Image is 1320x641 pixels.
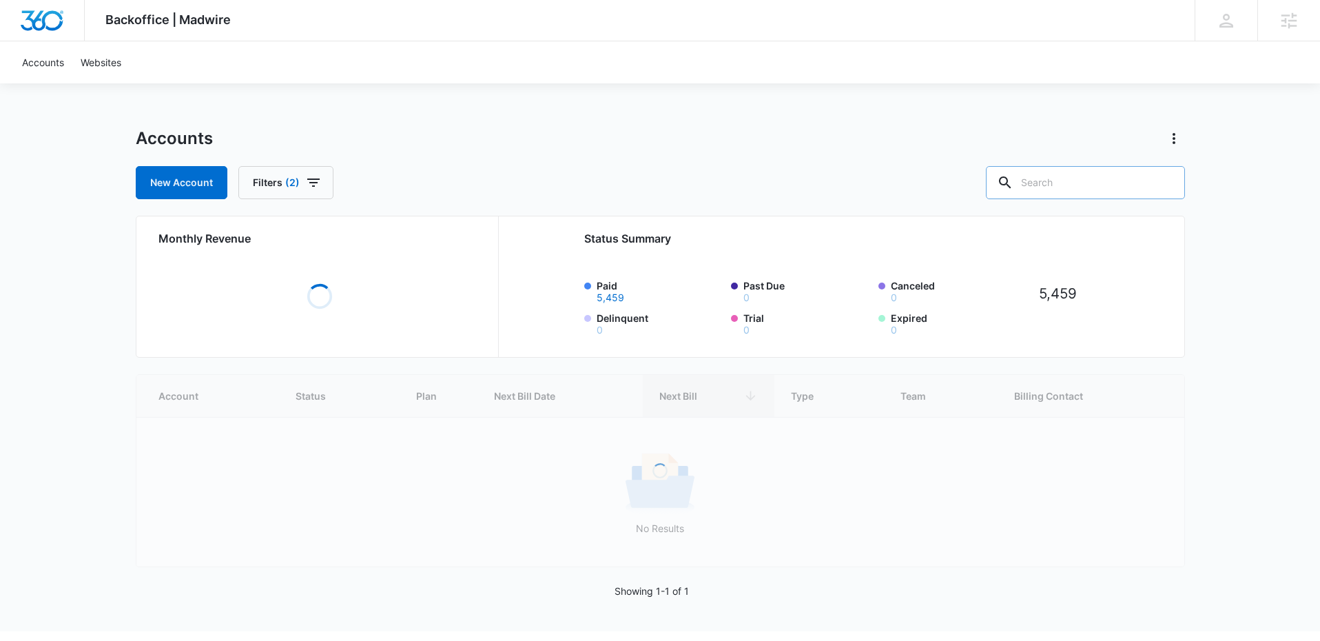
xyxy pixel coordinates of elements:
[891,311,1018,335] label: Expired
[1039,285,1077,302] tspan: 5,459
[615,584,689,598] p: Showing 1-1 of 1
[158,230,482,247] h2: Monthly Revenue
[1163,128,1185,150] button: Actions
[743,311,870,335] label: Trial
[743,278,870,303] label: Past Due
[584,230,1093,247] h2: Status Summary
[14,41,72,83] a: Accounts
[105,12,231,27] span: Backoffice | Madwire
[597,293,624,303] button: Paid
[597,278,723,303] label: Paid
[72,41,130,83] a: Websites
[285,178,300,187] span: (2)
[238,166,333,199] button: Filters(2)
[597,311,723,335] label: Delinquent
[891,278,1018,303] label: Canceled
[986,166,1185,199] input: Search
[136,128,213,149] h1: Accounts
[136,166,227,199] a: New Account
